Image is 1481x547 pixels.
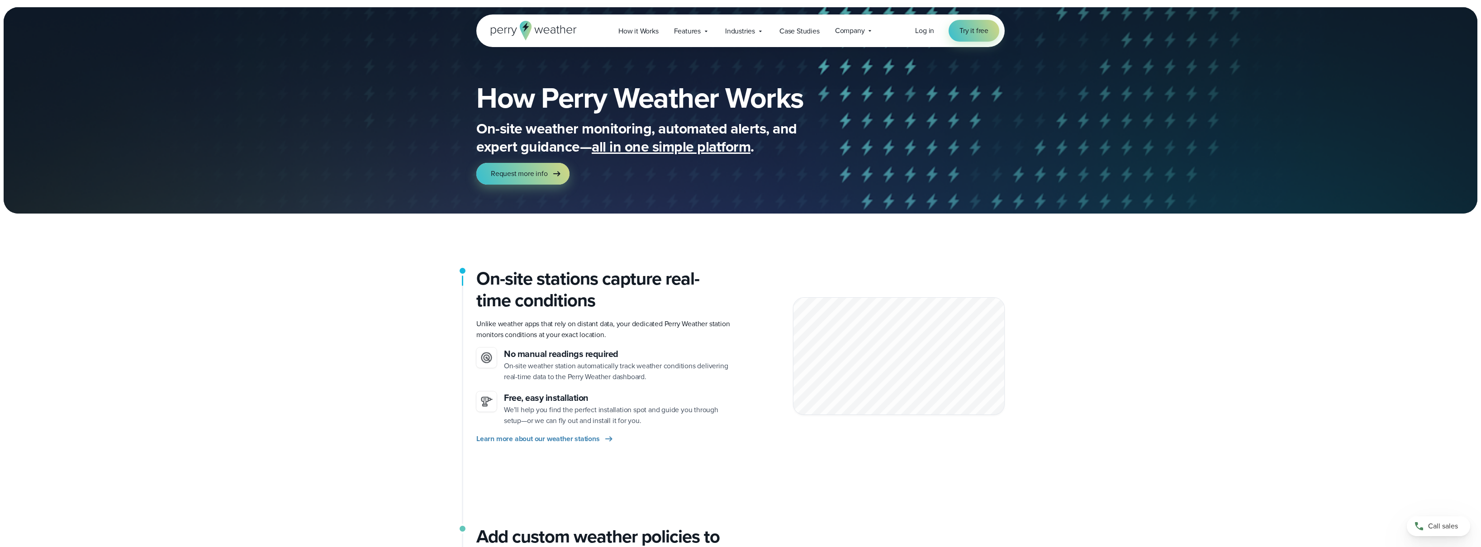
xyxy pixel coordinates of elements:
[618,26,659,37] span: How it Works
[476,433,614,444] a: Learn more about our weather stations
[504,391,733,404] h3: Free, easy installation
[674,26,701,37] span: Features
[491,168,548,179] span: Request more info
[504,347,733,361] h3: No manual readings required
[476,268,733,311] h2: On-site stations capture real-time conditions
[949,20,999,42] a: Try it free
[959,25,988,36] span: Try it free
[725,26,755,37] span: Industries
[1407,516,1470,536] a: Call sales
[476,433,600,444] span: Learn more about our weather stations
[835,25,865,36] span: Company
[779,26,820,37] span: Case Studies
[504,361,733,382] p: On-site weather station automatically track weather conditions delivering real-time data to the P...
[1428,521,1458,532] span: Call sales
[611,22,666,40] a: How it Works
[476,83,869,112] h1: How Perry Weather Works
[504,404,733,426] p: We’ll help you find the perfect installation spot and guide you through setup—or we can fly out a...
[476,163,570,185] a: Request more info
[592,136,750,157] span: all in one simple platform
[915,25,934,36] a: Log in
[772,22,827,40] a: Case Studies
[476,319,733,340] p: Unlike weather apps that rely on distant data, your dedicated Perry Weather station monitors cond...
[476,119,838,156] p: On-site weather monitoring, automated alerts, and expert guidance— .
